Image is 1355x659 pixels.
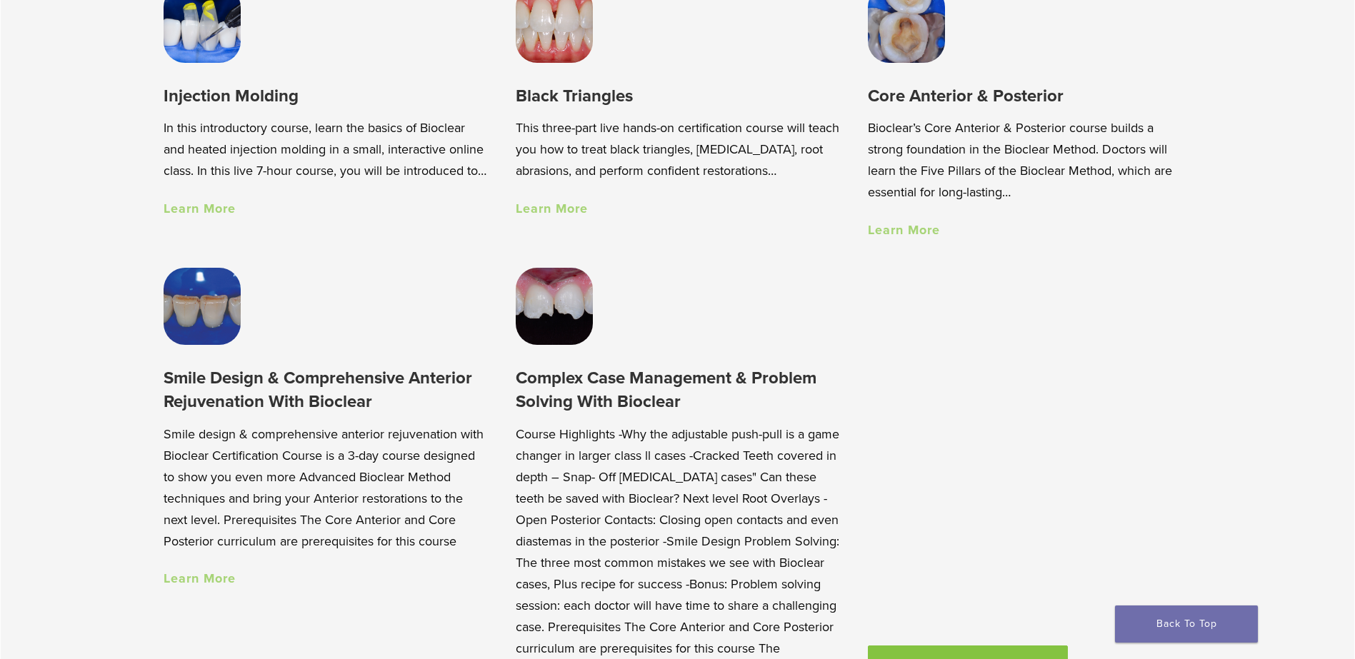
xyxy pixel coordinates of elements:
p: In this introductory course, learn the basics of Bioclear and heated injection molding in a small... [164,117,487,181]
a: Learn More [516,201,588,216]
p: Bioclear’s Core Anterior & Posterior course builds a strong foundation in the Bioclear Method. Do... [868,117,1191,203]
a: Learn More [164,570,236,586]
a: Learn More [164,201,236,216]
a: Learn More [868,222,940,238]
h3: Complex Case Management & Problem Solving With Bioclear [516,366,839,414]
h3: Smile Design & Comprehensive Anterior Rejuvenation With Bioclear [164,366,487,414]
a: Back To Top [1115,605,1258,643]
h3: Injection Molding [164,84,487,108]
h3: Black Triangles [516,84,839,108]
p: This three-part live hands-on certification course will teach you how to treat black triangles, [... [516,117,839,181]
h3: Core Anterior & Posterior [868,84,1191,108]
p: Smile design & comprehensive anterior rejuvenation with Bioclear Certification Course is a 3-day ... [164,423,487,552]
